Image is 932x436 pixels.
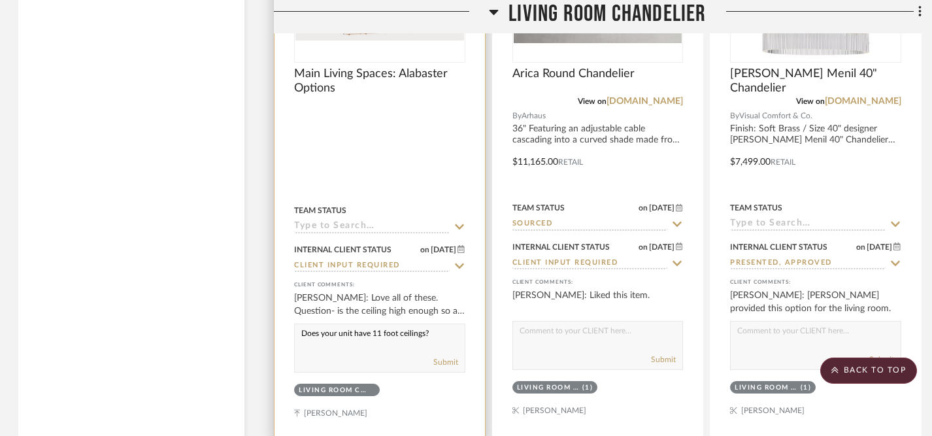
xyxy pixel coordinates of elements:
span: [DATE] [429,245,458,254]
button: Submit [433,356,458,368]
span: By [730,110,739,122]
button: Submit [869,354,894,365]
input: Type to Search… [294,260,450,273]
span: [DATE] [648,203,676,212]
div: Internal Client Status [730,241,827,253]
input: Type to Search… [512,218,668,231]
span: Arica Round Chandelier [512,67,635,81]
span: Visual Comfort & Co. [739,110,812,122]
span: on [639,243,648,251]
span: View on [578,97,607,105]
div: Living Room Chandelier [735,383,797,393]
div: Living Room Chandelier [299,386,372,395]
span: [PERSON_NAME] Menil 40" Chandelier [730,67,901,95]
input: Type to Search… [730,258,886,270]
span: [DATE] [865,243,893,252]
div: [PERSON_NAME]: Liked this item. [512,289,684,315]
span: on [420,246,429,254]
div: Living Room Chandelier [517,383,579,393]
div: Team Status [512,202,565,214]
div: Team Status [730,202,782,214]
input: Type to Search… [294,221,450,233]
div: Internal Client Status [294,244,391,256]
a: [DOMAIN_NAME] [607,97,683,106]
span: By [512,110,522,122]
span: on [856,243,865,251]
div: (1) [582,383,593,393]
span: View on [796,97,825,105]
span: Main Living Spaces: Alabaster Options [294,67,465,95]
button: Submit [651,354,676,365]
div: [PERSON_NAME]: [PERSON_NAME] provided this option for the living room. [730,289,901,315]
div: [PERSON_NAME]: Love all of these. Question- is the ceiling high enough so a chandelier won’t bloc... [294,292,465,318]
input: Type to Search… [730,218,886,231]
span: Arhaus [522,110,546,122]
div: Internal Client Status [512,241,610,253]
scroll-to-top-button: BACK TO TOP [820,358,917,384]
span: on [639,204,648,212]
a: [DOMAIN_NAME] [825,97,901,106]
div: (1) [801,383,812,393]
input: Type to Search… [512,258,668,270]
span: [DATE] [648,243,676,252]
div: Team Status [294,205,346,216]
